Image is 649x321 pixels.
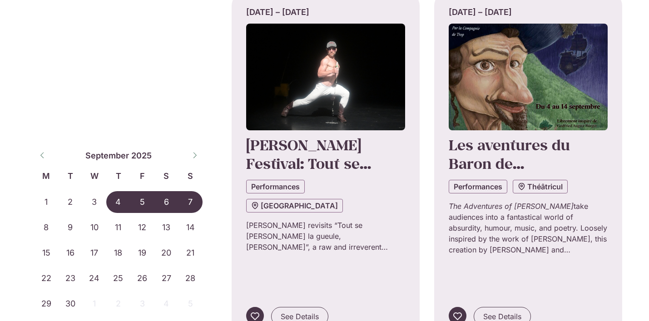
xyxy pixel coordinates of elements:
[154,191,178,213] span: September 6, 2025
[106,170,130,182] span: T
[106,267,130,289] span: September 25, 2025
[154,293,178,315] span: October 4, 2025
[449,202,574,211] em: The Adventures of [PERSON_NAME]
[246,180,305,193] a: Performances
[106,217,130,238] span: September 11, 2025
[35,242,59,264] span: September 15, 2025
[35,293,59,315] span: September 29, 2025
[130,191,154,213] span: September 5, 2025
[513,180,568,193] a: Théâtricul
[449,135,570,191] a: Les aventures du Baron de [PERSON_NAME]
[58,170,82,182] span: T
[154,242,178,264] span: September 20, 2025
[130,170,154,182] span: F
[178,217,203,238] span: September 14, 2025
[106,242,130,264] span: September 18, 2025
[449,6,608,18] div: [DATE] – [DATE]
[58,293,82,315] span: September 30, 2025
[58,267,82,289] span: September 23, 2025
[246,6,405,18] div: [DATE] – [DATE]
[58,191,82,213] span: September 2, 2025
[130,217,154,238] span: September 12, 2025
[58,242,82,264] span: September 16, 2025
[154,217,178,238] span: September 13, 2025
[82,293,106,315] span: October 1, 2025
[82,170,106,182] span: W
[35,191,59,213] span: September 1, 2025
[449,180,507,193] a: Performances
[246,199,343,212] a: [GEOGRAPHIC_DATA]
[106,293,130,315] span: October 2, 2025
[131,149,152,162] span: 2025
[130,242,154,264] span: September 19, 2025
[58,217,82,238] span: September 9, 2025
[178,170,203,182] span: S
[82,191,106,213] span: September 3, 2025
[130,267,154,289] span: September 26, 2025
[35,217,59,238] span: September 8, 2025
[85,149,129,162] span: September
[178,191,203,213] span: September 7, 2025
[82,267,106,289] span: September 24, 2025
[449,201,608,255] p: take audiences into a fantastical world of absurdity, humour, music, and poetry. Loosely inspired...
[106,191,130,213] span: September 4, 2025
[35,170,59,182] span: M
[154,267,178,289] span: September 27, 2025
[246,220,405,252] p: [PERSON_NAME] revisits “Tout se [PERSON_NAME] la gueule, [PERSON_NAME]”, a raw and irreverent dan...
[130,293,154,315] span: October 3, 2025
[154,170,178,182] span: S
[178,242,203,264] span: September 21, 2025
[246,24,405,130] img: Coolturalia - Frédérick Gravel ⎥Tout se pète la gueule, chérie
[82,242,106,264] span: September 17, 2025
[178,293,203,315] span: October 5, 2025
[35,267,59,289] span: September 22, 2025
[178,267,203,289] span: September 28, 2025
[82,217,106,238] span: September 10, 2025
